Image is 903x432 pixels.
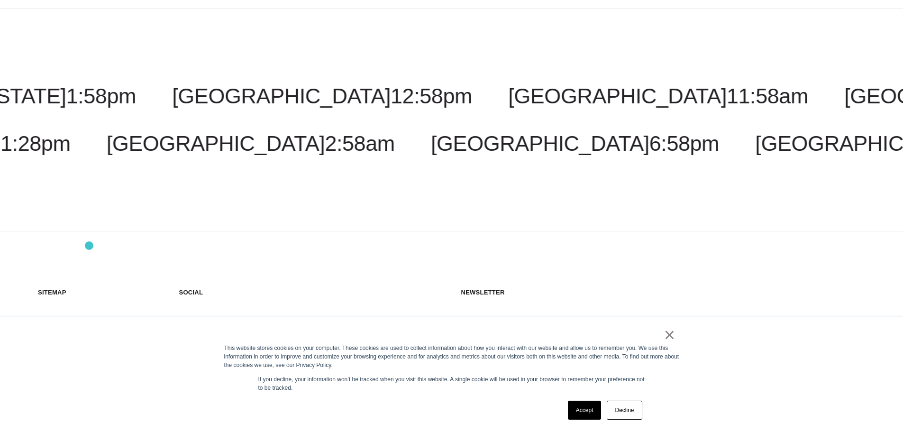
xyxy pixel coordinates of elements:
[391,84,472,108] span: 12:58pm
[179,316,230,334] a: Instagram
[649,131,719,156] span: 6:58pm
[224,344,679,369] div: This website stores cookies on your computer. These cookies are used to collect information about...
[568,401,602,420] a: Accept
[431,131,719,156] a: [GEOGRAPHIC_DATA]6:58pm
[325,131,394,156] span: 2:58am
[179,288,301,296] h5: Social
[66,84,136,108] span: 1:58pm
[258,375,645,392] p: If you decline, your information won’t be tracked when you visit this website. A single cookie wi...
[727,84,808,108] span: 11:58am
[508,84,808,108] a: [GEOGRAPHIC_DATA]11:58am
[107,131,395,156] a: [GEOGRAPHIC_DATA]2:58am
[172,84,472,108] a: [GEOGRAPHIC_DATA]12:58pm
[38,288,160,296] h5: Sitemap
[607,401,642,420] a: Decline
[461,288,866,296] h5: Newsletter
[664,331,675,339] a: ×
[38,316,68,334] a: Home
